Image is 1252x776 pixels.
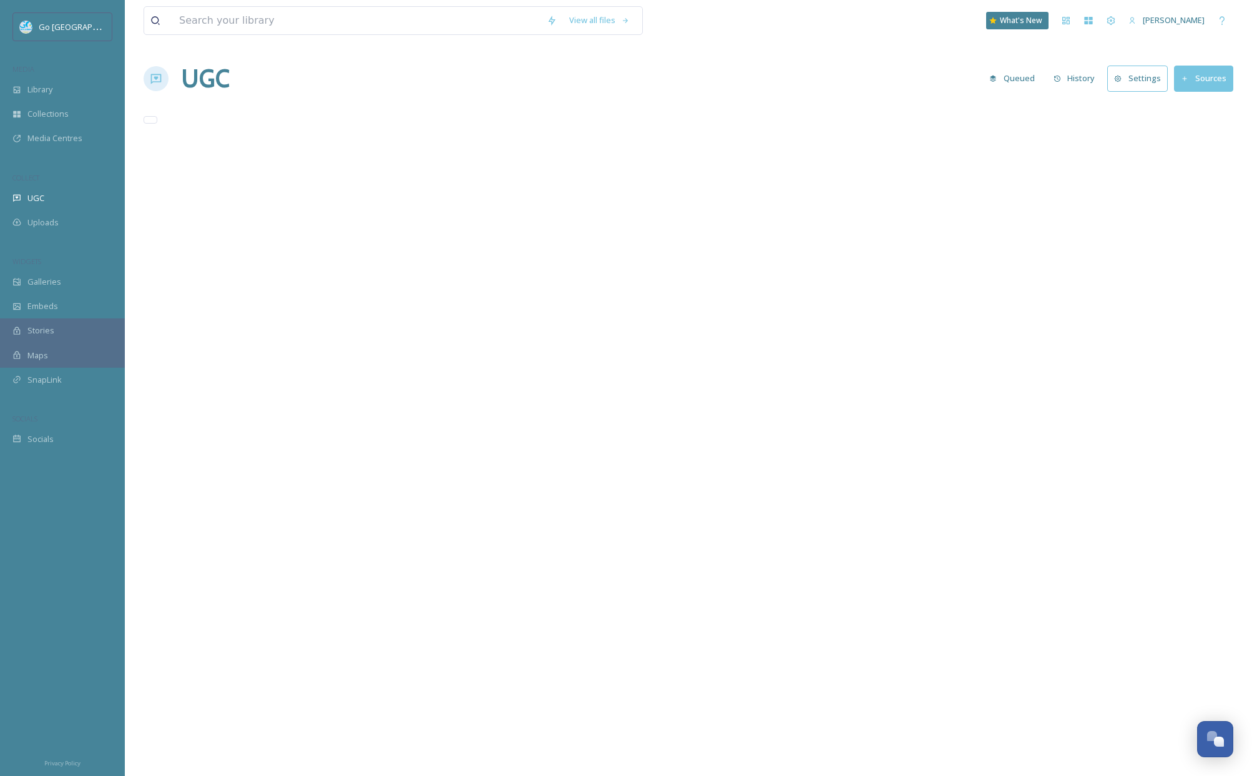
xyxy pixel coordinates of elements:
button: Sources [1174,66,1233,91]
span: COLLECT [12,173,39,182]
a: View all files [563,8,636,32]
a: UGC [181,60,230,97]
a: Queued [983,66,1047,91]
span: Collections [27,108,69,120]
img: GoGreatLogo_MISkies_RegionalTrails%20%281%29.png [20,21,32,33]
span: SOCIALS [12,414,37,423]
span: Stories [27,325,54,336]
span: Privacy Policy [44,759,81,767]
span: Library [27,84,52,96]
button: History [1047,66,1102,91]
span: Embeds [27,300,58,312]
span: Maps [27,350,48,361]
button: Queued [983,66,1041,91]
span: SnapLink [27,374,62,386]
span: MEDIA [12,64,34,74]
span: WIDGETS [12,257,41,266]
span: Galleries [27,276,61,288]
span: UGC [27,192,44,204]
a: [PERSON_NAME] [1122,8,1211,32]
span: [PERSON_NAME] [1143,14,1205,26]
a: What's New [986,12,1049,29]
span: Socials [27,433,54,445]
a: Privacy Policy [44,755,81,770]
input: Search your library [173,7,540,34]
span: Go [GEOGRAPHIC_DATA] [39,21,131,32]
span: Uploads [27,217,59,228]
span: Media Centres [27,132,82,144]
button: Open Chat [1197,721,1233,757]
a: Settings [1107,66,1174,91]
button: Settings [1107,66,1168,91]
a: History [1047,66,1108,91]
